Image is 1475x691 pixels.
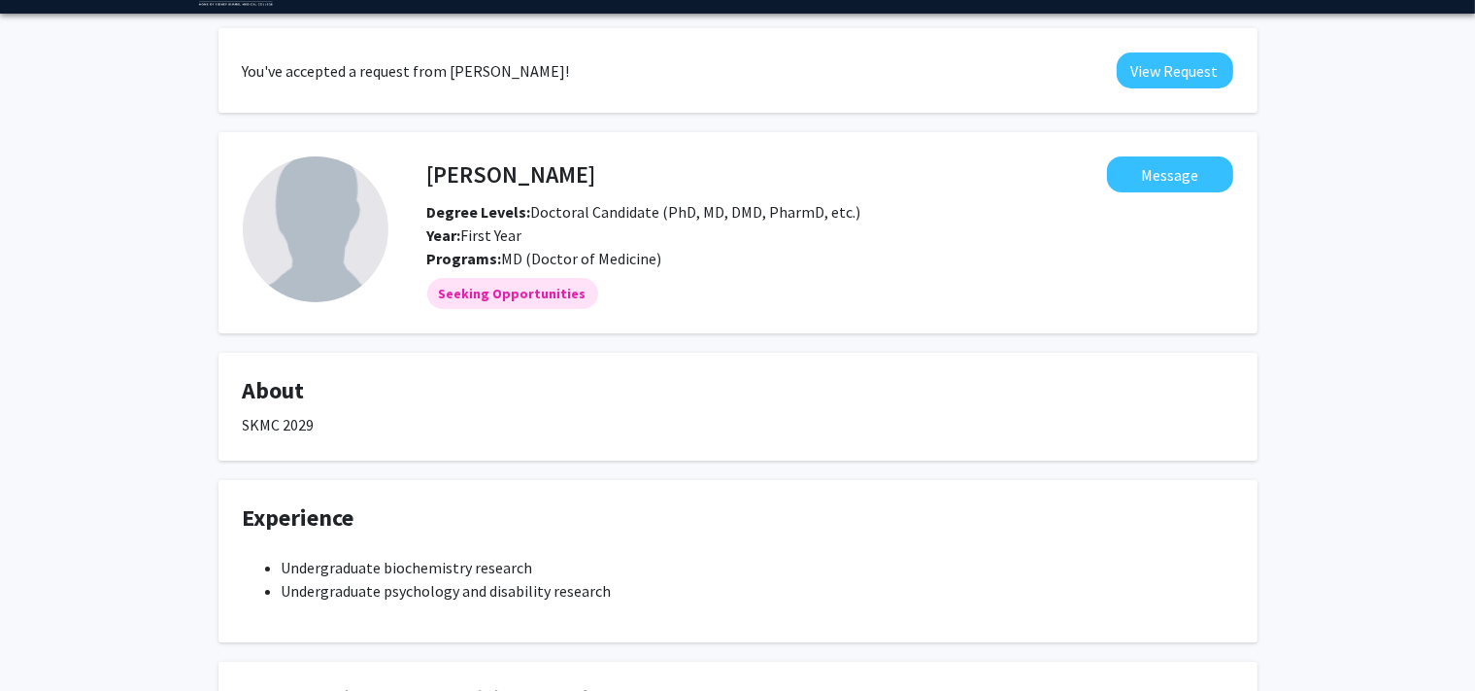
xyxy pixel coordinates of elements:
[243,413,1233,436] div: SKMC 2029
[427,202,861,222] span: Doctoral Candidate (PhD, MD, DMD, PharmD, etc.)
[243,504,1233,533] h4: Experience
[282,556,1233,579] li: Undergraduate biochemistry research
[502,249,662,268] span: MD (Doctor of Medicine)
[1117,52,1233,88] button: View Request
[243,377,1233,405] h4: About
[427,278,598,309] mat-chip: Seeking Opportunities
[427,156,596,192] h4: [PERSON_NAME]
[243,59,570,83] div: You've accepted a request from [PERSON_NAME]!
[15,604,83,676] iframe: Chat
[243,156,388,302] img: Profile Picture
[1107,156,1233,192] button: Message Calvin Judd
[427,202,531,222] b: Degree Levels:
[427,249,502,268] b: Programs:
[427,225,461,245] b: Year:
[427,225,522,245] span: First Year
[282,581,612,601] span: Undergraduate psychology and disability research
